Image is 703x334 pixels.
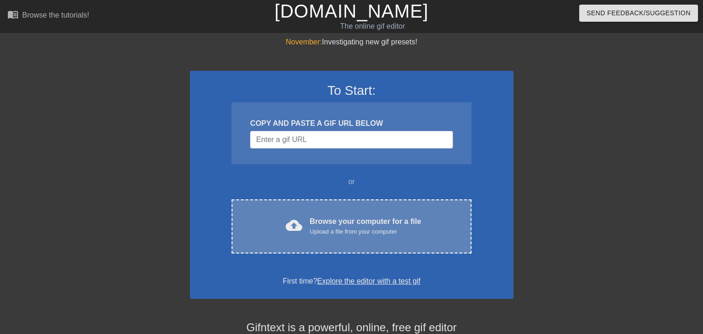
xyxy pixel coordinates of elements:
[310,227,421,236] div: Upload a file from your computer
[250,118,452,129] div: COPY AND PASTE A GIF URL BELOW
[317,277,420,285] a: Explore the editor with a test gif
[190,37,513,48] div: Investigating new gif presets!
[275,1,428,21] a: [DOMAIN_NAME]
[286,38,322,46] span: November:
[250,131,452,148] input: Username
[310,216,421,236] div: Browse your computer for a file
[587,7,691,19] span: Send Feedback/Suggestion
[239,21,506,32] div: The online gif editor
[22,11,89,19] div: Browse the tutorials!
[202,276,501,287] div: First time?
[579,5,698,22] button: Send Feedback/Suggestion
[214,176,489,187] div: or
[202,83,501,99] h3: To Start:
[286,217,302,234] span: cloud_upload
[7,9,89,23] a: Browse the tutorials!
[7,9,18,20] span: menu_book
